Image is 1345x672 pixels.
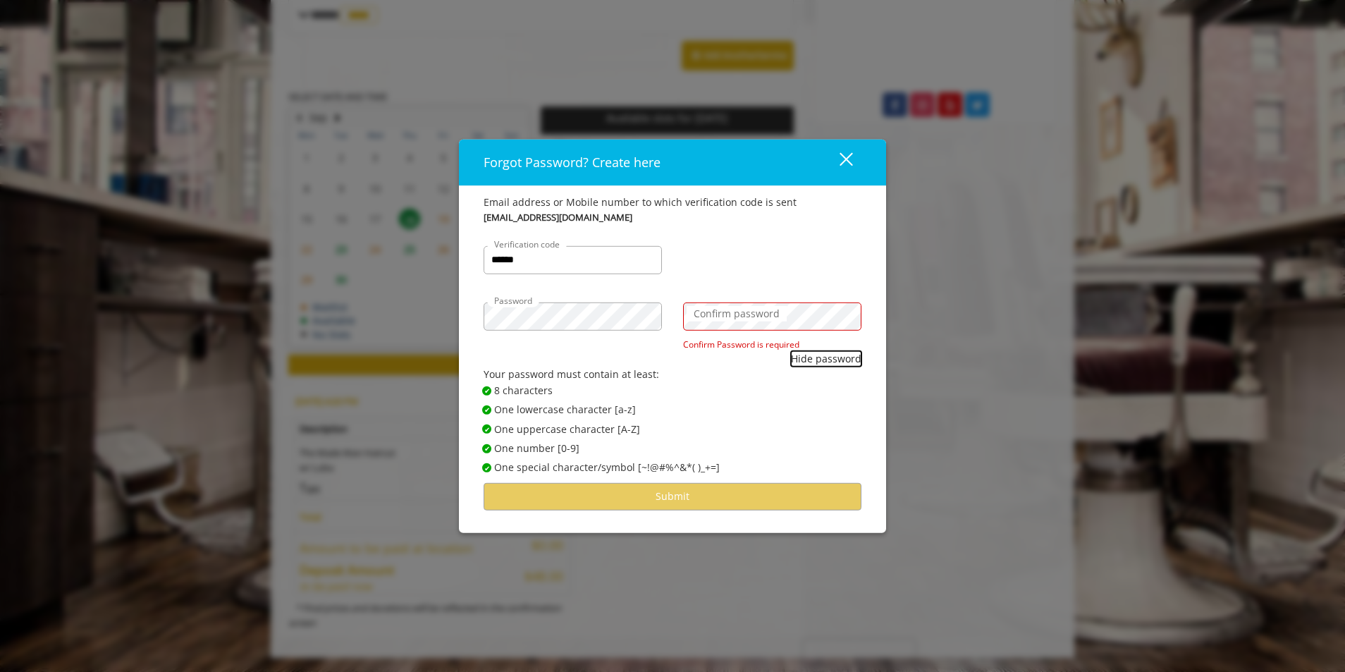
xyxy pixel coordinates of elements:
[484,154,661,171] span: Forgot Password? Create here
[494,421,640,436] span: One uppercase character [A-Z]
[484,246,662,274] input: Verification code
[484,195,861,210] div: Email address or Mobile number to which verification code is sent
[683,338,861,351] div: Confirm Password is required
[484,424,490,435] span: ✔
[791,351,861,367] button: Hide password
[683,303,861,331] input: Confirm password
[487,238,567,251] label: Verification code
[494,383,553,398] span: 8 characters
[813,147,861,176] button: close dialog
[823,152,852,173] div: close dialog
[484,483,861,511] button: Submit
[484,303,662,331] input: Password
[484,404,490,415] span: ✔
[487,294,539,307] label: Password
[687,306,787,322] label: Confirm password
[484,462,490,473] span: ✔
[494,441,579,456] span: One number [0-9]
[494,402,636,417] span: One lowercase character [a-z]
[484,210,632,225] b: [EMAIL_ADDRESS][DOMAIN_NAME]
[484,367,861,382] div: Your password must contain at least:
[484,385,490,396] span: ✔
[494,460,720,475] span: One special character/symbol [~!@#%^&*( )_+=]
[484,443,490,454] span: ✔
